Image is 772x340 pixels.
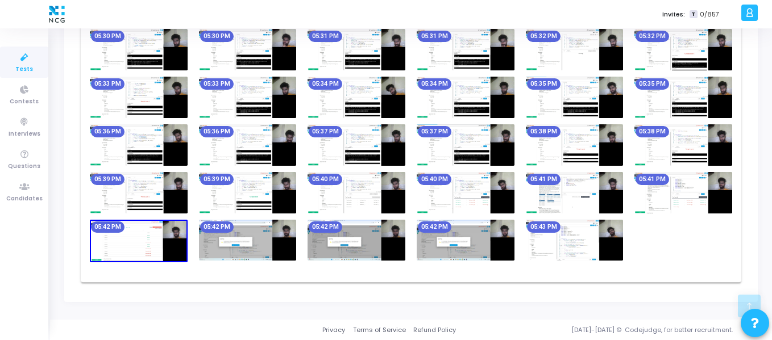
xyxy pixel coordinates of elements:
mat-chip: 05:42 PM [309,221,342,233]
img: screenshot-1755864155093.jpeg [634,29,732,70]
span: Tests [15,65,33,74]
img: screenshot-1755864185075.jpeg [90,77,188,118]
img: screenshot-1755864245027.jpeg [308,77,405,118]
a: Privacy [322,325,345,335]
img: screenshot-1755864335082.jpeg [634,77,732,118]
img: screenshot-1755864275123.jpeg [417,77,514,118]
mat-chip: 05:36 PM [200,126,234,137]
span: T [690,10,697,19]
mat-chip: 05:34 PM [418,78,451,90]
img: screenshot-1755864635052.jpeg [417,172,514,213]
img: screenshot-1755864035119.jpeg [199,29,297,70]
span: Contests [10,97,39,107]
img: screenshot-1755864665061.jpeg [526,172,624,213]
mat-chip: 05:31 PM [418,31,451,42]
img: screenshot-1755864605143.jpeg [308,172,405,213]
mat-chip: 05:41 PM [527,174,561,185]
img: screenshot-1755864095046.jpeg [417,29,514,70]
img: screenshot-1755864365096.jpeg [90,124,188,166]
img: screenshot-1755864395097.jpeg [199,124,297,166]
mat-chip: 05:39 PM [91,174,124,185]
mat-chip: 05:42 PM [418,221,451,233]
mat-chip: 05:31 PM [309,31,342,42]
mat-chip: 05:43 PM [527,221,561,233]
a: Terms of Service [353,325,406,335]
img: screenshot-1755864125054.jpeg [526,29,624,70]
span: 0/857 [700,10,719,19]
img: screenshot-1755864455054.jpeg [417,124,514,166]
mat-chip: 05:35 PM [527,78,561,90]
span: Interviews [9,129,40,139]
img: screenshot-1755864545103.jpeg [90,172,188,213]
mat-chip: 05:33 PM [91,78,124,90]
mat-chip: 05:39 PM [200,174,234,185]
mat-chip: 05:40 PM [309,174,342,185]
img: screenshot-1755864514767.jpeg [634,124,732,166]
mat-chip: 05:35 PM [636,78,669,90]
img: screenshot-1755864764440.jpeg [417,220,514,261]
mat-chip: 05:37 PM [418,126,451,137]
img: screenshot-1755864755142.jpeg [308,220,405,261]
img: logo [46,3,68,26]
img: screenshot-1755864753778.jpeg [199,220,297,261]
mat-chip: 05:30 PM [91,31,124,42]
mat-chip: 05:32 PM [527,31,561,42]
mat-chip: 05:36 PM [91,126,124,137]
mat-chip: 05:30 PM [200,31,234,42]
img: screenshot-1755864065024.jpeg [308,29,405,70]
mat-chip: 05:38 PM [636,126,669,137]
img: screenshot-1755864425041.jpeg [308,124,405,166]
img: screenshot-1755864724588.jpeg [90,220,188,262]
label: Invites: [662,10,685,19]
mat-chip: 05:42 PM [91,221,124,233]
img: screenshot-1755864005104.jpeg [90,29,188,70]
div: [DATE]-[DATE] © Codejudge, for better recruitment. [456,325,758,335]
img: screenshot-1755864695079.jpeg [634,172,732,213]
span: Candidates [6,194,43,204]
img: screenshot-1755864215116.jpeg [199,77,297,118]
mat-chip: 05:38 PM [527,126,561,137]
mat-chip: 05:34 PM [309,78,342,90]
img: screenshot-1755864575109.jpeg [199,172,297,213]
mat-chip: 05:32 PM [636,31,669,42]
mat-chip: 05:37 PM [309,126,342,137]
a: Refund Policy [413,325,456,335]
img: screenshot-1755864305057.jpeg [526,77,624,118]
mat-chip: 05:33 PM [200,78,234,90]
mat-chip: 05:42 PM [200,221,234,233]
img: screenshot-1755864485077.jpeg [526,124,624,166]
mat-chip: 05:41 PM [636,174,669,185]
mat-chip: 05:40 PM [418,174,451,185]
span: Questions [8,162,40,171]
img: screenshot-1755864785044.jpeg [526,220,624,261]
